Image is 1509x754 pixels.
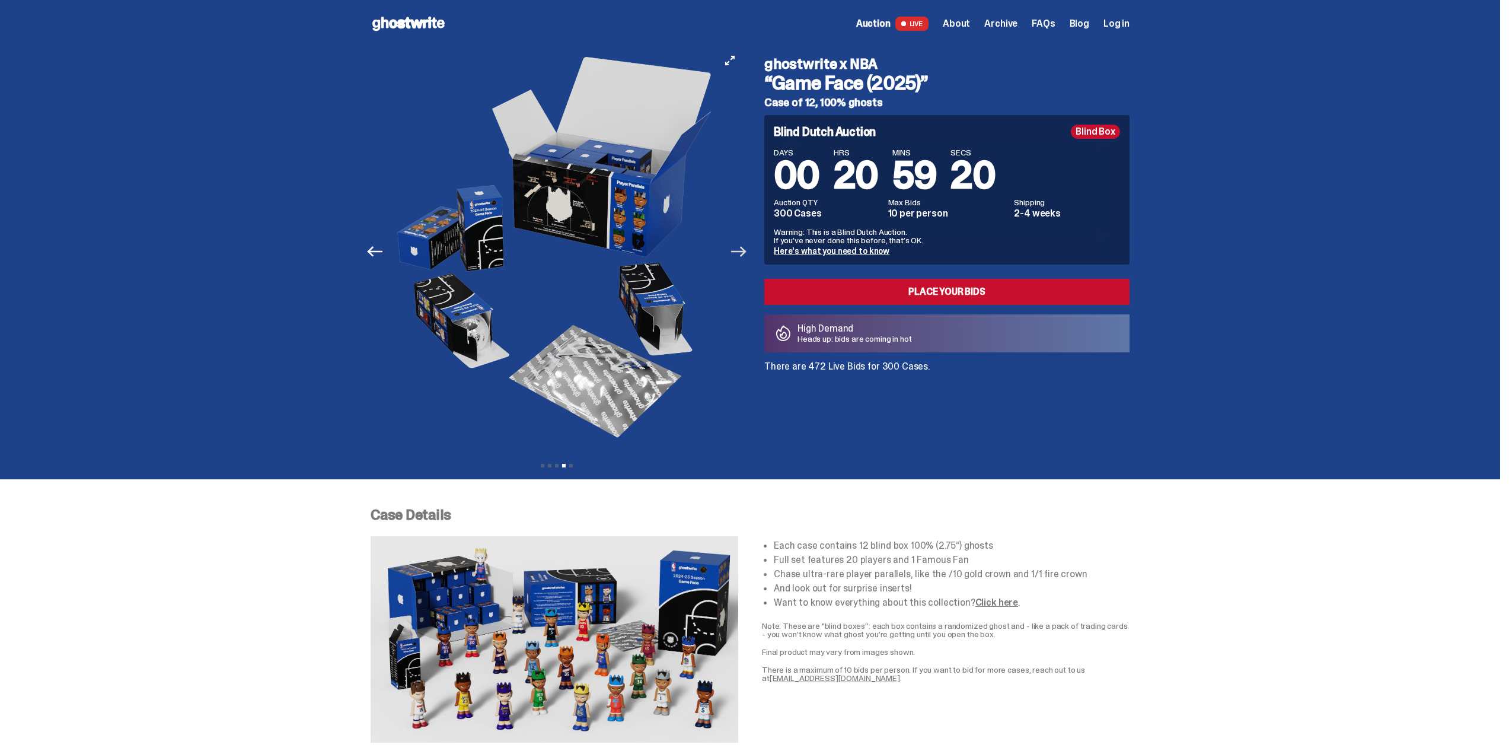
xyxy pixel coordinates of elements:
button: View slide 4 [562,464,566,467]
p: Heads up: bids are coming in hot [797,335,912,343]
a: Place your Bids [764,279,1130,305]
p: High Demand [797,324,912,333]
button: Previous [362,238,388,265]
li: And look out for surprise inserts! [774,584,1130,593]
h5: Case of 12, 100% ghosts [764,97,1130,108]
button: View slide 3 [555,464,559,467]
a: About [943,19,970,28]
dt: Auction QTY [774,198,881,206]
span: DAYS [774,148,819,157]
a: Blog [1070,19,1089,28]
button: View slide 1 [541,464,544,467]
p: Note: These are "blind boxes”: each box contains a randomized ghost and - like a pack of trading ... [762,622,1130,638]
p: There are 472 Live Bids for 300 Cases. [764,362,1130,371]
li: Each case contains 12 blind box 100% (2.75”) ghosts [774,541,1130,551]
div: Blind Box [1071,125,1120,139]
a: Archive [984,19,1017,28]
dd: 300 Cases [774,209,881,218]
li: Chase ultra-rare player parallels, like the /10 gold crown and 1/1 fire crown [774,570,1130,579]
button: Next [726,238,752,265]
a: [EMAIL_ADDRESS][DOMAIN_NAME] [770,673,900,683]
p: Warning: This is a Blind Dutch Auction. If you’ve never done this before, that’s OK. [774,228,1120,244]
button: View slide 2 [548,464,551,467]
span: SECS [950,148,995,157]
span: HRS [834,148,878,157]
span: Auction [856,19,891,28]
dt: Max Bids [888,198,1007,206]
p: Case Details [371,508,1130,522]
a: Auction LIVE [856,17,929,31]
span: 20 [950,151,995,200]
span: MINS [892,148,937,157]
a: Here's what you need to know [774,246,889,256]
h4: ghostwrite x NBA [764,57,1130,71]
p: There is a maximum of 10 bids per person. If you want to bid for more cases, reach out to us at . [762,666,1130,682]
button: View slide 5 [569,464,573,467]
dt: Shipping [1014,198,1120,206]
dd: 10 per person [888,209,1007,218]
a: Log in [1103,19,1130,28]
img: NBA-Case-Details.png [371,536,738,743]
span: 20 [834,151,878,200]
button: View full-screen [723,53,737,68]
img: NBA-Hero-4.png [394,47,720,456]
h4: Blind Dutch Auction [774,126,876,138]
li: Want to know everything about this collection? . [774,598,1130,607]
span: LIVE [895,17,929,31]
li: Full set features 20 players and 1 Famous Fan [774,555,1130,565]
dd: 2-4 weeks [1014,209,1120,218]
a: FAQs [1032,19,1055,28]
span: 59 [892,151,937,200]
p: Final product may vary from images shown. [762,648,1130,656]
span: 00 [774,151,819,200]
a: Click here [975,596,1018,609]
h3: “Game Face (2025)” [764,74,1130,93]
